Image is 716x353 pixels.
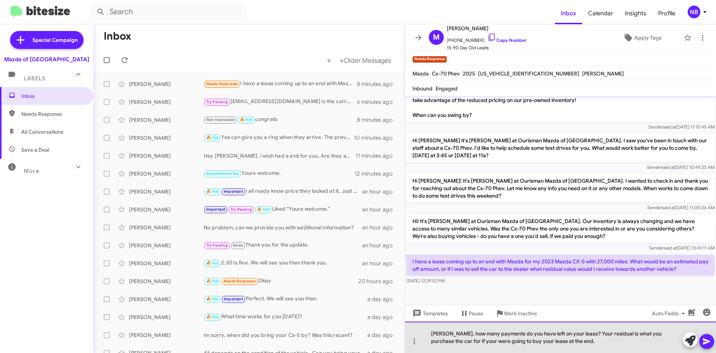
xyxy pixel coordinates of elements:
div: [PERSON_NAME] [129,80,204,88]
div: congrats [204,115,357,124]
p: Hi [PERSON_NAME] it's [PERSON_NAME] at Ourisman Mazda of [GEOGRAPHIC_DATA]. I saw you've been in ... [406,134,715,162]
span: Try Pausing [206,243,228,248]
div: [PERSON_NAME] [129,242,204,249]
div: [PERSON_NAME], how many payments do you have left on your lease? Your residual is what you purcha... [405,322,716,353]
span: 🔥 Hot [206,315,219,319]
span: Not-Interested [206,117,235,122]
div: 11 minutes ago [355,152,399,160]
button: Auto Fields [646,307,694,320]
span: 🔥 Hot [206,279,219,284]
div: an hour ago [362,188,399,195]
span: said at [663,124,676,130]
span: » [340,56,344,65]
span: Sender [DATE] 11:05:06 AM [647,205,715,210]
div: Liked “Youre welcome.” [204,205,362,214]
div: 6 minutes ago [357,98,399,106]
div: 8 minutes ago [357,116,399,124]
span: Apply Tags [634,31,662,44]
span: Labels [24,75,45,82]
span: Needs Response [206,81,238,86]
nav: Page navigation example [323,53,396,68]
span: Mazda [412,70,429,77]
div: Hey [PERSON_NAME], i wish had a ev6 for you, Are they any other models you are interested in? [204,152,355,160]
button: Templates [405,307,454,320]
p: Hi [PERSON_NAME]! It's [PERSON_NAME] at Ourisman Mazda of [GEOGRAPHIC_DATA]. I wanted to check in... [406,174,715,202]
span: Mark Inactive [504,307,537,320]
div: Thank you for the update. [204,241,362,250]
button: Mark Inactive [489,307,543,320]
div: Okay [204,277,358,285]
a: Inbox [555,3,582,24]
span: M [433,31,440,43]
div: [PERSON_NAME] [129,331,204,339]
div: [PERSON_NAME] [129,152,204,160]
h1: Inbox [104,30,131,42]
span: Try Pausing [206,99,228,104]
div: I all ready know price they looked at it. Just send prices of cars I asked for and we could possi... [204,187,362,196]
span: Cx-70 Phev [432,70,460,77]
div: [PERSON_NAME] [129,206,204,213]
span: Special Campaign [32,36,78,44]
div: Youre welcome. [204,169,355,178]
span: 🔥 Hot [257,207,270,212]
p: Hi! It's [PERSON_NAME] at Ourisman Mazda of [GEOGRAPHIC_DATA]. Our inventory is always changing a... [406,214,715,243]
div: [PERSON_NAME] [129,188,204,195]
div: NB [688,6,700,18]
div: I have a lease coming up to an end with Mazda for my 2023 Mazda CX-5 with 27,000 miles. What woul... [204,80,357,88]
span: said at [664,245,677,251]
a: Profile [652,3,681,24]
div: an hour ago [362,242,399,249]
span: « [327,56,331,65]
span: Templates [411,307,448,320]
span: 🔥 Hot [206,261,219,266]
small: Needs Response [412,56,447,63]
button: Pause [454,307,489,320]
span: Important [224,189,243,194]
div: Perfect. We will see you then. [204,295,367,303]
span: 🔥 Hot [206,297,219,301]
span: Sender [DATE] 11:10:45 AM [649,124,715,130]
div: a day ago [367,295,399,303]
span: Inbound [412,85,433,92]
button: Apply Tags [604,31,680,44]
span: said at [662,205,675,210]
button: Previous [323,53,336,68]
span: Pause [469,307,483,320]
span: Needs Response [224,279,255,284]
span: [DATE] 12:29:53 PM [406,278,445,284]
div: Yes can give you a ring when they arrive. The previous message was automated. [204,133,354,142]
span: Important [224,297,243,301]
div: [PERSON_NAME] [129,170,204,177]
span: 2025 [463,70,475,77]
span: Older Messages [344,56,391,65]
div: an hour ago [362,224,399,231]
div: Im sorry, when did you bring your Cx-5 by? Was this recent? [204,331,367,339]
div: [PERSON_NAME] [129,116,204,124]
div: 12 minutes ago [355,170,399,177]
div: [PERSON_NAME] [129,260,204,267]
button: NB [681,6,708,18]
span: 🔥 Hot [206,135,219,140]
span: Needs Response [21,110,85,118]
div: a day ago [367,313,399,321]
div: [PERSON_NAME] [129,295,204,303]
span: Engaged [436,85,458,92]
span: Auto Fields [652,307,688,320]
div: No problem, can we provide you with additional information? [204,224,362,231]
span: More [24,168,39,174]
div: 2:30 is fine. We will see you then thank you. [204,259,362,267]
div: [PERSON_NAME] [129,313,204,321]
span: [PERSON_NAME] [447,24,527,33]
span: Sales [233,243,243,248]
div: [PERSON_NAME] [129,224,204,231]
span: Appointment Set [206,171,239,176]
span: Inbox [21,92,85,100]
div: [PERSON_NAME] [129,134,204,142]
p: I have a lease coming up to an end with Mazda for my 2023 Mazda CX-5 with 27,000 miles. What woul... [406,255,715,276]
a: Insights [619,3,652,24]
span: Important [206,207,226,212]
div: an hour ago [362,206,399,213]
div: Mazda of [GEOGRAPHIC_DATA] [4,56,89,63]
div: an hour ago [362,260,399,267]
